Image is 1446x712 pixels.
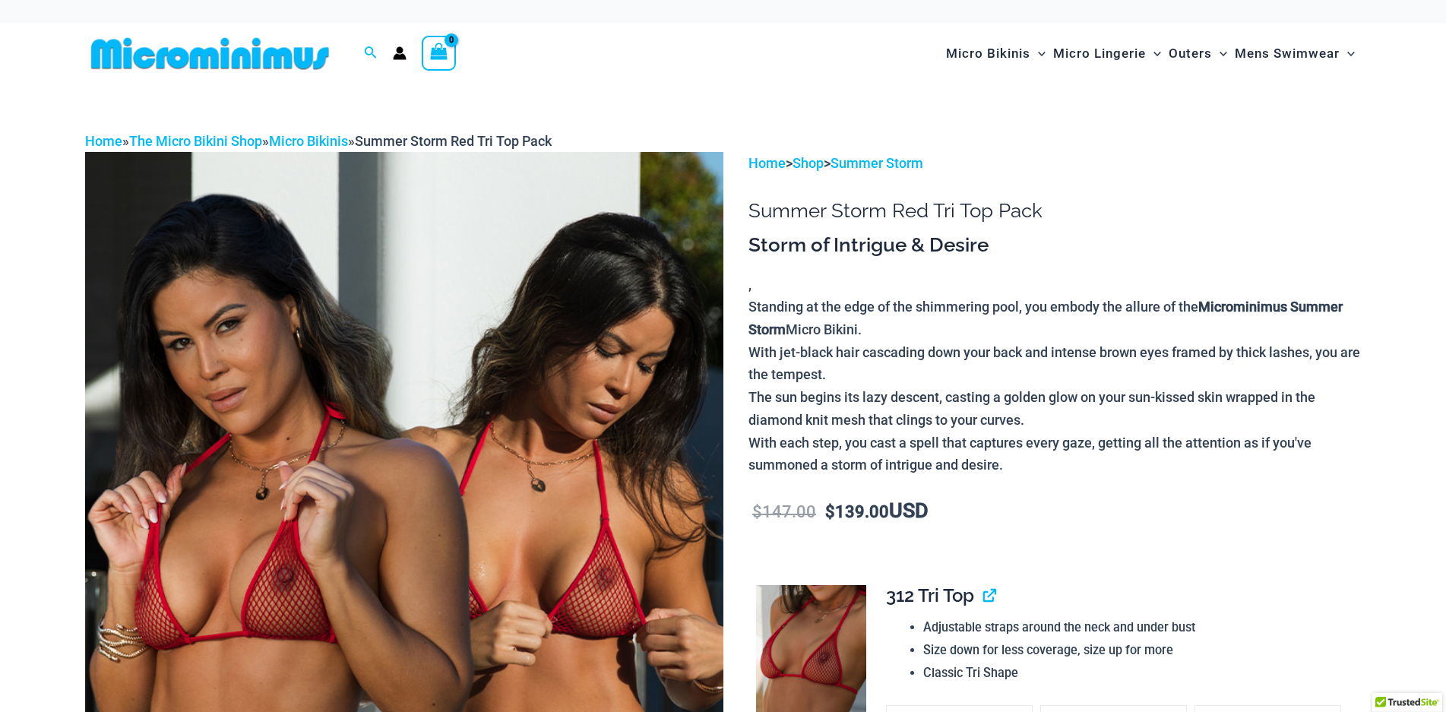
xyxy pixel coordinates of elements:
[748,199,1361,223] h1: Summer Storm Red Tri Top Pack
[942,30,1049,77] a: Micro BikinisMenu ToggleMenu Toggle
[752,502,762,521] span: $
[1030,34,1046,73] span: Menu Toggle
[748,152,1361,175] p: > >
[1235,34,1340,73] span: Mens Swimwear
[748,233,1361,476] div: ,
[825,502,889,521] bdi: 139.00
[923,662,1349,685] li: Classic Tri Shape
[748,233,1361,258] h3: Storm of Intrigue & Desire
[923,639,1349,662] li: Size down for less coverage, size up for more
[1212,34,1227,73] span: Menu Toggle
[940,28,1362,79] nav: Site Navigation
[748,296,1361,476] p: Standing at the edge of the shimmering pool, you embody the allure of the Micro Bikini. With jet-...
[946,34,1030,73] span: Micro Bikinis
[1049,30,1165,77] a: Micro LingerieMenu ToggleMenu Toggle
[85,133,122,149] a: Home
[748,500,1361,524] p: USD
[1165,30,1231,77] a: OutersMenu ToggleMenu Toggle
[1053,34,1146,73] span: Micro Lingerie
[825,502,835,521] span: $
[1231,30,1359,77] a: Mens SwimwearMenu ToggleMenu Toggle
[393,46,407,60] a: Account icon link
[793,155,824,171] a: Shop
[923,616,1349,639] li: Adjustable straps around the neck and under bust
[748,155,786,171] a: Home
[886,584,974,606] span: 312 Tri Top
[1340,34,1355,73] span: Menu Toggle
[364,44,378,63] a: Search icon link
[752,502,816,521] bdi: 147.00
[1169,34,1212,73] span: Outers
[355,133,552,149] span: Summer Storm Red Tri Top Pack
[129,133,262,149] a: The Micro Bikini Shop
[422,36,457,71] a: View Shopping Cart, empty
[269,133,348,149] a: Micro Bikinis
[85,36,335,71] img: MM SHOP LOGO FLAT
[831,155,923,171] a: Summer Storm
[85,133,552,149] span: » » »
[1146,34,1161,73] span: Menu Toggle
